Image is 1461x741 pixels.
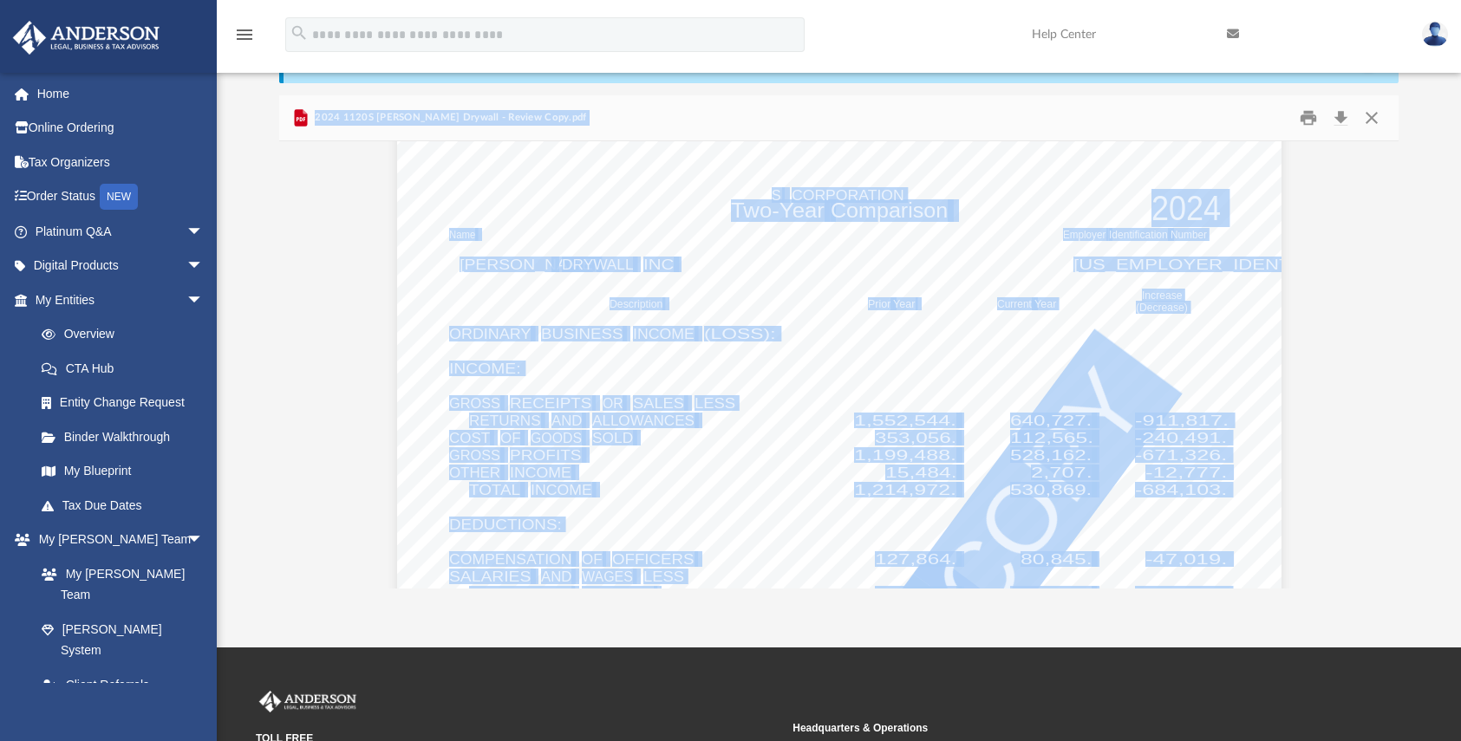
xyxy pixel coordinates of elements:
a: My Blueprint [24,454,221,489]
span: OFFICERS [612,552,694,566]
i: menu [234,24,255,45]
span: Year [893,298,915,309]
span: EMPLOYMENT [469,587,571,601]
span: Year [1034,298,1056,309]
span: 565,468. [875,587,956,601]
a: CTA Hub [24,351,230,386]
img: Anderson Advisors Platinum Portal [256,691,360,713]
a: Binder Walkthrough [24,419,230,454]
a: Entity Change Request [24,386,230,420]
span: -12,777. [1145,465,1227,479]
span: OR [603,396,623,410]
span: CORPORATION [792,188,904,202]
span: 15,484. [885,465,957,479]
img: Anderson Advisors Platinum Portal [8,21,165,55]
span: Description [610,298,662,309]
span: SOLD [592,431,633,445]
div: Preview [279,95,1399,588]
span: 353,056. [875,431,956,445]
span: S [772,188,781,202]
a: My [PERSON_NAME] Team [24,556,212,612]
span: Name [449,229,475,240]
span: DRYWALL [562,257,634,271]
span: Comparison [831,201,948,221]
span: 80,845. [1021,552,1092,566]
span: COST [449,431,490,445]
span: LESS [695,396,735,410]
span: 530,869. [1010,483,1092,497]
span: OTHER [449,465,500,479]
span: INCOME: [449,361,521,375]
span: arrow_drop_down [186,249,221,284]
span: PROFITS [510,448,582,462]
span: (Decrease) [1136,302,1188,313]
img: User Pic [1422,22,1448,47]
span: GOODS [531,431,582,445]
button: Print [1291,105,1326,132]
span: COMPENSATION [449,552,572,566]
a: Home [12,76,230,111]
span: SALES [633,396,684,410]
span: BUSINESS [541,327,623,341]
span: DEDUCTIONS: [449,517,562,531]
span: Increase [1142,289,1183,301]
span: 1,552,544. [854,413,956,427]
span: OF [582,552,603,566]
span: arrow_drop_down [186,523,221,558]
span: Two-Year [731,201,825,221]
span: INCOME [531,483,592,497]
span: 640,727. [1010,413,1092,427]
span: 112,565. [1010,431,1093,445]
span: 1,199,488. [854,448,956,462]
a: Platinum Q&Aarrow_drop_down [12,214,230,249]
span: -671,326. [1135,448,1227,462]
a: Digital Productsarrow_drop_down [12,249,230,283]
a: My Entitiesarrow_drop_down [12,283,230,317]
button: Download [1325,105,1356,132]
span: WAGES [582,569,633,583]
span: RECEIPTS [510,396,591,410]
button: Close [1356,105,1387,132]
span: CREDITS [582,587,654,601]
span: 2024 1120S [PERSON_NAME] Drywall - Review Copy.pdf [311,110,587,126]
span: (LOSS): [704,327,776,341]
span: INCOME [633,327,695,341]
span: -911,817. [1135,413,1229,427]
span: OF [500,431,521,445]
span: AND [541,569,571,583]
a: Online Ordering [12,111,230,146]
span: GROSS [449,448,500,462]
span: Prior [868,298,890,309]
i: search [290,23,309,42]
a: Order StatusNEW [12,179,230,215]
span: arrow_drop_down [186,283,221,318]
span: 528,162. [1010,448,1092,462]
span: -47,019. [1145,552,1227,566]
a: Tax Organizers [12,145,230,179]
span: -240,491. [1135,431,1227,445]
span: 2024 [1151,192,1221,226]
span: LESS [643,569,684,583]
span: INCOME [510,465,571,479]
div: File preview [279,141,1399,588]
span: arrow_drop_down [186,214,221,250]
span: INC [643,257,674,271]
span: GROSS [449,396,500,410]
span: 2,707. [1031,465,1092,479]
span: 423,802. [1010,587,1092,601]
a: [PERSON_NAME] System [24,612,221,667]
div: Document Viewer [279,141,1399,588]
span: -141,666. [1135,587,1227,601]
span: -684,103. [1135,483,1227,497]
span: AND [551,413,582,427]
span: Employer [1063,229,1106,240]
span: SALARIES [449,569,531,583]
a: My [PERSON_NAME] Teamarrow_drop_down [12,523,221,557]
span: Number [1171,229,1207,240]
a: Client Referrals [24,667,221,702]
span: [PERSON_NAME] [460,257,597,271]
div: NEW [100,184,138,210]
a: Tax Due Dates [24,488,230,523]
small: Headquarters & Operations [792,720,1317,736]
span: 1,214,972. [854,483,956,497]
